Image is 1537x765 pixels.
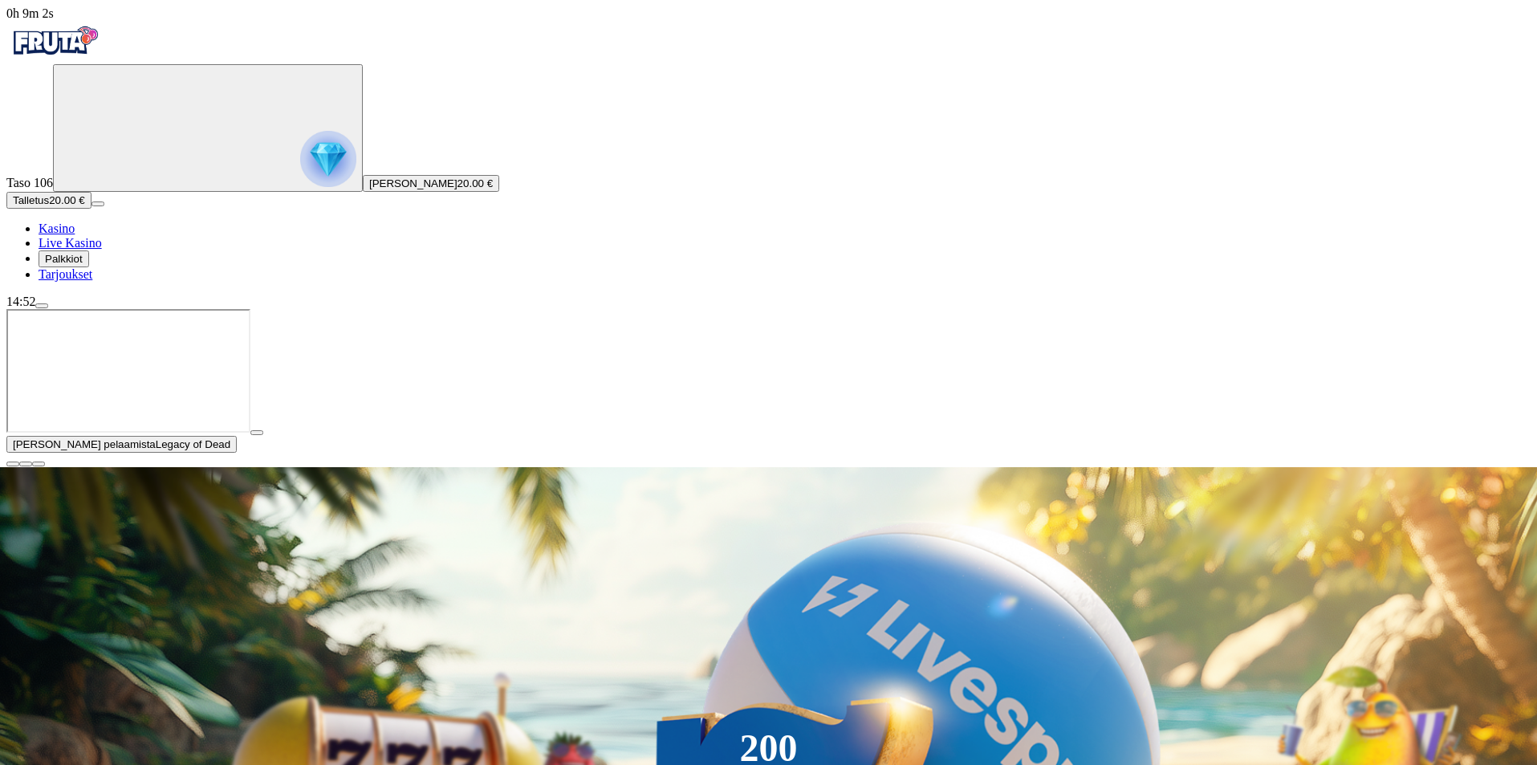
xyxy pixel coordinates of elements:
span: [PERSON_NAME] pelaamista [13,438,156,450]
button: close icon [6,462,19,466]
span: 14:52 [6,295,35,308]
span: Talletus [13,194,49,206]
button: play icon [250,430,263,435]
button: [PERSON_NAME]20.00 € [363,175,499,192]
a: Fruta [6,50,103,63]
span: user session time [6,6,54,20]
button: menu [91,201,104,206]
span: Kasino [39,222,75,235]
button: chevron-down icon [19,462,32,466]
nav: Primary [6,21,1531,282]
span: 20.00 € [49,194,84,206]
span: 20.00 € [457,177,493,189]
span: Taso 106 [6,176,53,189]
iframe: Legacy of Dead [6,309,250,433]
button: reward progress [53,64,363,192]
button: reward iconPalkkiot [39,250,89,267]
button: [PERSON_NAME] pelaamistaLegacy of Dead [6,436,237,453]
span: Live Kasino [39,236,102,250]
span: Legacy of Dead [156,438,230,450]
img: Fruta [6,21,103,61]
span: Palkkiot [45,253,83,265]
a: poker-chip iconLive Kasino [39,236,102,250]
img: reward progress [300,131,356,187]
button: menu [35,303,48,308]
span: [PERSON_NAME] [369,177,457,189]
a: gift-inverted iconTarjoukset [39,267,92,281]
span: Tarjoukset [39,267,92,281]
button: fullscreen icon [32,462,45,466]
button: Talletusplus icon20.00 € [6,192,91,209]
a: diamond iconKasino [39,222,75,235]
div: 200 [739,739,797,758]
